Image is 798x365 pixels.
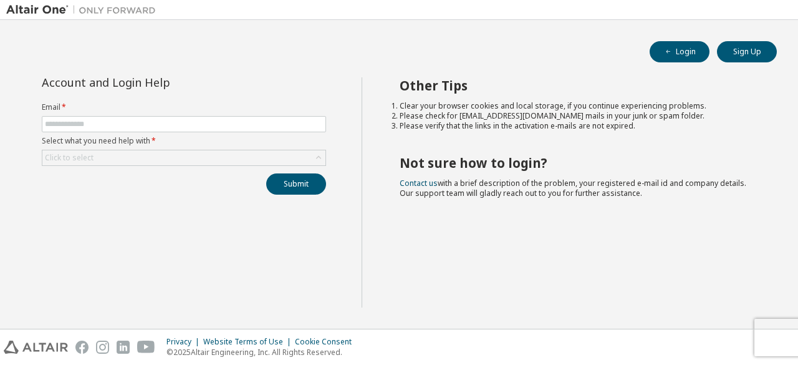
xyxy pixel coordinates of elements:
a: Contact us [400,178,438,188]
div: Website Terms of Use [203,337,295,347]
h2: Not sure how to login? [400,155,755,171]
h2: Other Tips [400,77,755,94]
img: facebook.svg [75,341,89,354]
img: youtube.svg [137,341,155,354]
img: altair_logo.svg [4,341,68,354]
img: linkedin.svg [117,341,130,354]
li: Please verify that the links in the activation e-mails are not expired. [400,121,755,131]
button: Login [650,41,709,62]
li: Clear your browser cookies and local storage, if you continue experiencing problems. [400,101,755,111]
button: Sign Up [717,41,777,62]
div: Click to select [45,153,94,163]
div: Cookie Consent [295,337,359,347]
label: Select what you need help with [42,136,326,146]
img: Altair One [6,4,162,16]
button: Submit [266,173,326,195]
div: Privacy [166,337,203,347]
p: © 2025 Altair Engineering, Inc. All Rights Reserved. [166,347,359,358]
img: instagram.svg [96,341,109,354]
label: Email [42,102,326,112]
li: Please check for [EMAIL_ADDRESS][DOMAIN_NAME] mails in your junk or spam folder. [400,111,755,121]
div: Click to select [42,150,325,165]
div: Account and Login Help [42,77,269,87]
span: with a brief description of the problem, your registered e-mail id and company details. Our suppo... [400,178,746,198]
